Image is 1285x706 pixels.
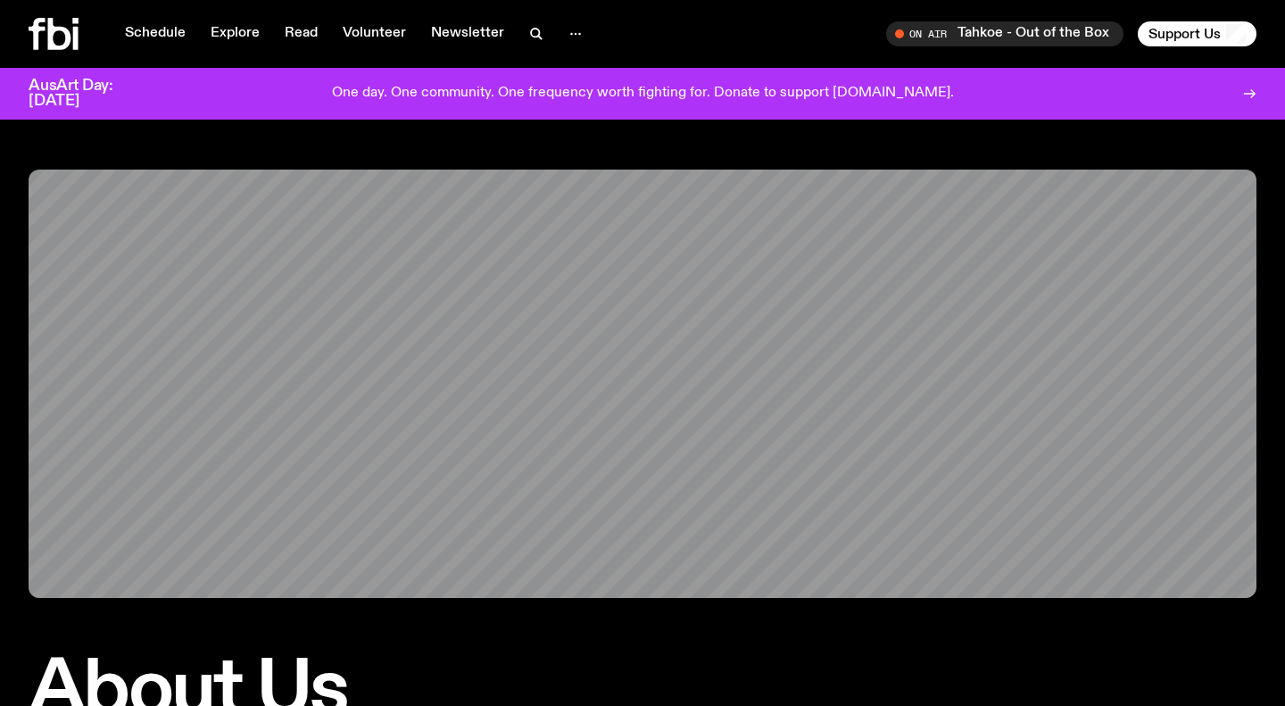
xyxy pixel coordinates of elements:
[1138,21,1256,46] button: Support Us
[29,79,143,109] h3: AusArt Day: [DATE]
[886,21,1123,46] button: On AirTahkoe - Out of the Box
[332,86,954,102] p: One day. One community. One frequency worth fighting for. Donate to support [DOMAIN_NAME].
[114,21,196,46] a: Schedule
[420,21,515,46] a: Newsletter
[332,21,417,46] a: Volunteer
[274,21,328,46] a: Read
[1148,26,1221,42] span: Support Us
[200,21,270,46] a: Explore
